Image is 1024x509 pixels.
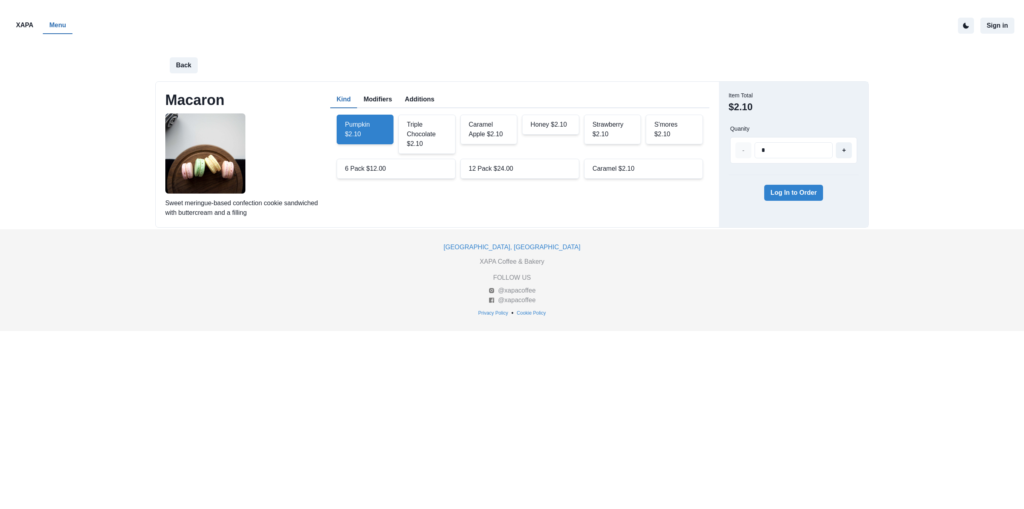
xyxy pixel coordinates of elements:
div: Caramel $2.10 [584,159,703,179]
button: Sign in [980,18,1014,34]
p: XAPA [16,20,33,30]
p: XAPA Coffee & Bakery [480,257,544,267]
button: active dark theme mode [958,18,974,34]
div: 6 Pack $12.00 [337,159,456,179]
p: Menu [49,20,66,30]
button: Modifiers [357,91,398,108]
button: + [836,142,852,158]
p: FOLLOW US [493,273,531,283]
a: @xapacoffee [488,295,536,305]
a: @xapacoffee [488,286,536,295]
p: Cookie Policy [517,309,546,317]
p: Privacy Policy [478,309,508,317]
div: Pumpkin $2.10 [337,115,394,144]
button: Back [170,57,198,73]
p: • [511,308,514,318]
div: Triple Chocolate $2.10 [398,115,456,154]
dt: Item Total [729,91,753,100]
button: Log In to Order [764,185,823,201]
h2: Macaron [165,91,225,109]
div: Honey $2.10 [522,115,579,135]
a: [GEOGRAPHIC_DATA], [GEOGRAPHIC_DATA] [444,244,580,250]
div: 12 Pack $24.00 [460,159,579,179]
p: Sweet meringue-based confection cookie sandwiched with buttercream and a filling [165,198,325,218]
div: Strawberry $2.10 [584,115,641,144]
button: Kind [330,91,357,108]
button: - [735,142,751,158]
div: S'mores $2.10 [646,115,703,144]
dd: $2.10 [729,100,753,114]
p: Quanity [730,125,749,132]
div: Caramel Apple $2.10 [460,115,518,144]
img: original.jpeg [165,113,245,194]
button: Additions [398,91,441,108]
